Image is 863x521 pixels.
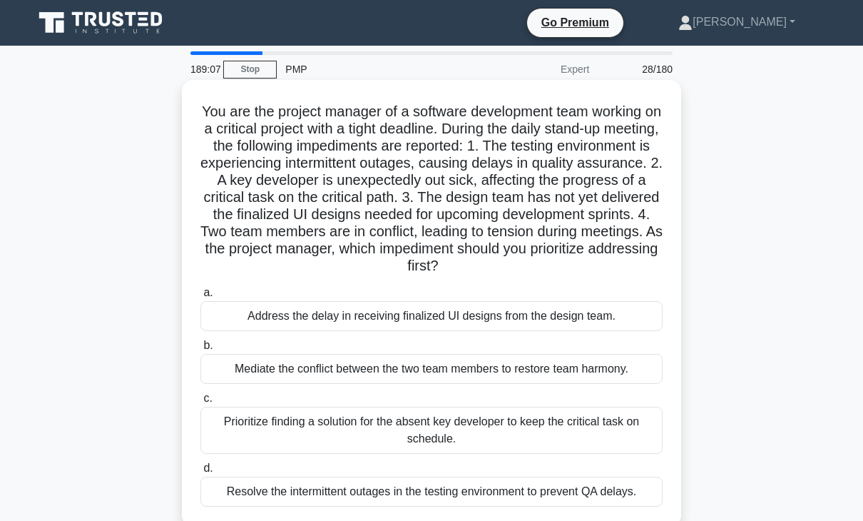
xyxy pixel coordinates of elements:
[203,286,213,298] span: a.
[277,55,473,84] div: PMP
[200,354,663,384] div: Mediate the conflict between the two team members to restore team harmony.
[644,8,829,36] a: [PERSON_NAME]
[473,55,598,84] div: Expert
[200,407,663,454] div: Prioritize finding a solution for the absent key developer to keep the critical task on schedule.
[200,301,663,331] div: Address the delay in receiving finalized UI designs from the design team.
[199,103,664,275] h5: You are the project manager of a software development team working on a critical project with a t...
[203,339,213,351] span: b.
[203,462,213,474] span: d.
[182,55,223,84] div: 189:07
[533,14,618,31] a: Go Premium
[598,55,681,84] div: 28/180
[200,477,663,507] div: Resolve the intermittent outages in the testing environment to prevent QA delays.
[203,392,212,404] span: c.
[223,61,277,79] a: Stop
